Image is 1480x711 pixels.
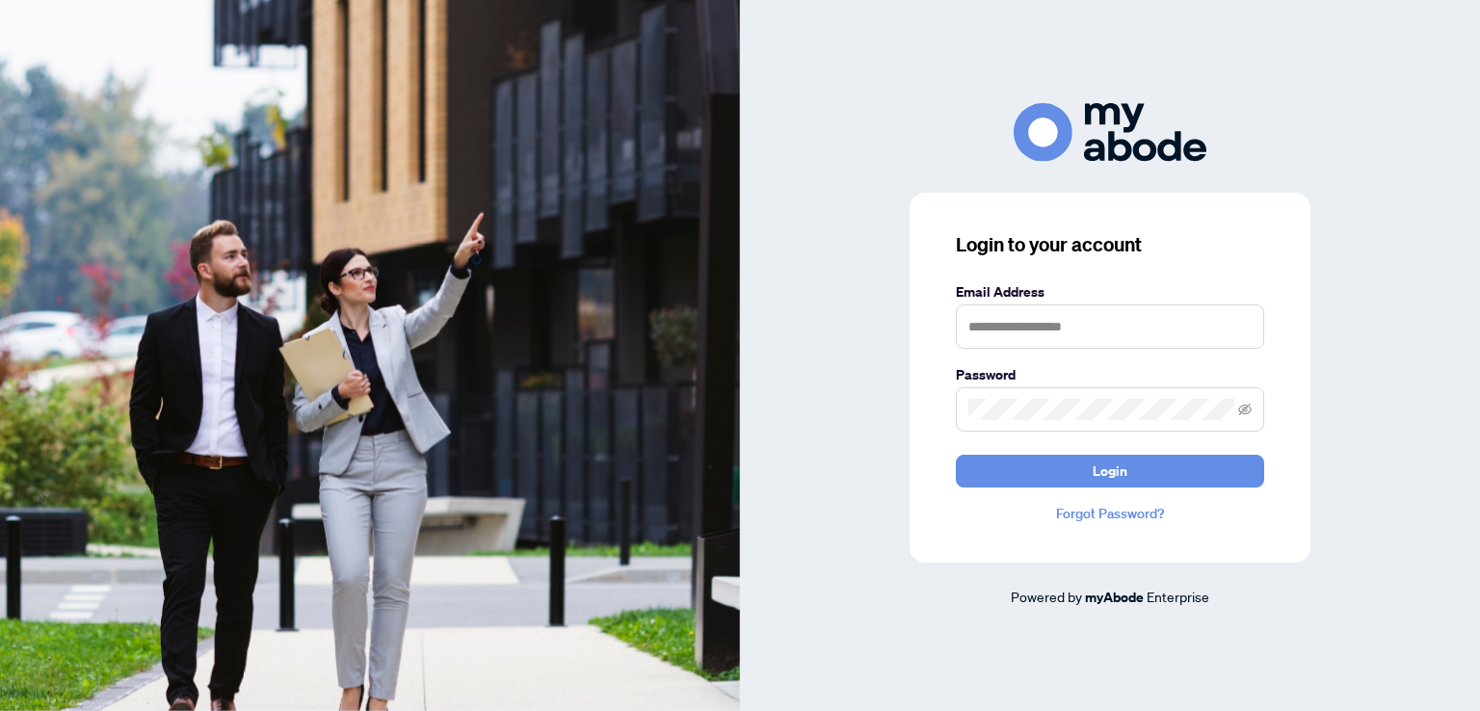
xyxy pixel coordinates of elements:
span: Login [1093,456,1127,487]
label: Email Address [956,281,1264,303]
span: Enterprise [1147,588,1209,605]
span: Powered by [1011,588,1082,605]
label: Password [956,364,1264,385]
img: ma-logo [1014,103,1206,162]
button: Login [956,455,1264,487]
a: Forgot Password? [956,503,1264,524]
h3: Login to your account [956,231,1264,258]
a: myAbode [1085,587,1144,608]
span: eye-invisible [1238,403,1252,416]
